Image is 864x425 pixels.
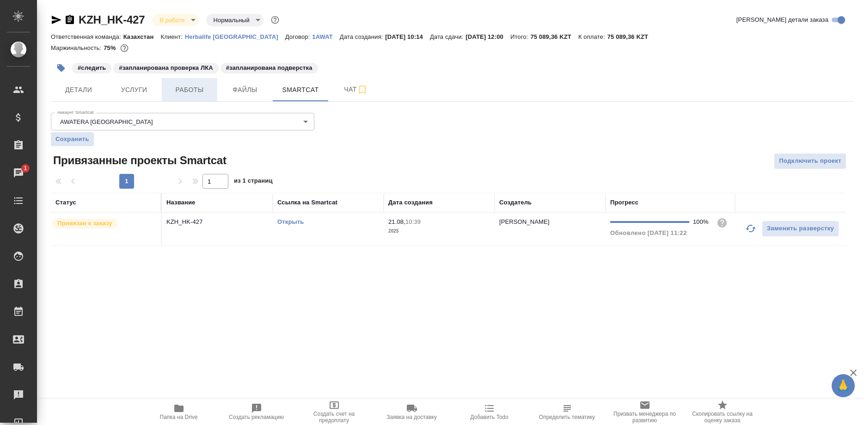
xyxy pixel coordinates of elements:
[104,44,118,51] p: 75%
[55,198,76,207] div: Статус
[312,33,340,40] p: 1AWAT
[167,84,212,96] span: Работы
[152,14,198,26] div: В работе
[79,13,145,26] a: KZH_HK-427
[234,175,273,189] span: из 1 страниц
[357,84,368,95] svg: Подписаться
[740,217,762,240] button: Обновить прогресс
[340,33,385,40] p: Дата создания:
[226,63,313,73] p: #запланирована подверстка
[779,156,841,166] span: Подключить проект
[18,164,32,173] span: 1
[607,33,656,40] p: 75 089,36 KZT
[51,153,227,168] span: Привязанные проекты Smartcat
[277,218,304,225] a: Открыть
[334,84,378,95] span: Чат
[71,63,112,71] span: следить
[278,84,323,96] span: Smartcat
[762,221,839,237] button: Заменить разверстку
[223,84,267,96] span: Файлы
[55,135,89,144] span: Сохранить
[499,198,532,207] div: Создатель
[736,15,828,25] span: [PERSON_NAME] детали заказа
[118,42,130,54] button: 2504.10 RUB;
[160,33,184,40] p: Клиент:
[206,14,263,26] div: В работе
[835,376,851,395] span: 🙏
[832,374,855,397] button: 🙏
[610,229,687,236] span: Обновлено [DATE] 11:22
[269,14,281,26] button: Доп статусы указывают на важность/срочность заказа
[78,63,106,73] p: #следить
[693,217,709,227] div: 100%
[578,33,607,40] p: К оплате:
[430,33,466,40] p: Дата сдачи:
[774,153,846,169] button: Подключить проект
[119,63,213,73] p: #запланирована проверка ЛКА
[610,198,638,207] div: Прогресс
[56,84,101,96] span: Детали
[185,32,285,40] a: Herbalife [GEOGRAPHIC_DATA]
[388,198,433,207] div: Дата создания
[277,198,337,207] div: Ссылка на Smartcat
[112,84,156,96] span: Услуги
[51,14,62,25] button: Скопировать ссылку для ЯМессенджера
[530,33,578,40] p: 75 089,36 KZT
[388,218,405,225] p: 21.08,
[312,32,340,40] a: 1AWAT
[112,63,219,71] span: запланирована проверка ЛКА
[499,218,550,225] p: [PERSON_NAME]
[123,33,161,40] p: Казахстан
[385,33,430,40] p: [DATE] 10:14
[57,219,112,228] p: Привязан к заказу
[51,113,314,130] div: AWATERA [GEOGRAPHIC_DATA]
[64,14,75,25] button: Скопировать ссылку
[2,161,35,185] a: 1
[405,218,421,225] p: 10:39
[185,33,285,40] p: Herbalife [GEOGRAPHIC_DATA]
[57,118,156,126] button: AWATERA [GEOGRAPHIC_DATA]
[51,44,104,51] p: Маржинальность:
[388,227,490,236] p: 2025
[510,33,530,40] p: Итого:
[466,33,510,40] p: [DATE] 12:00
[166,198,195,207] div: Название
[166,217,268,227] p: KZH_HK-427
[211,16,252,24] button: Нормальный
[285,33,313,40] p: Договор:
[51,58,71,78] button: Добавить тэг
[157,16,187,24] button: В работе
[51,33,123,40] p: Ответственная команда:
[767,223,834,234] span: Заменить разверстку
[51,132,94,146] button: Сохранить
